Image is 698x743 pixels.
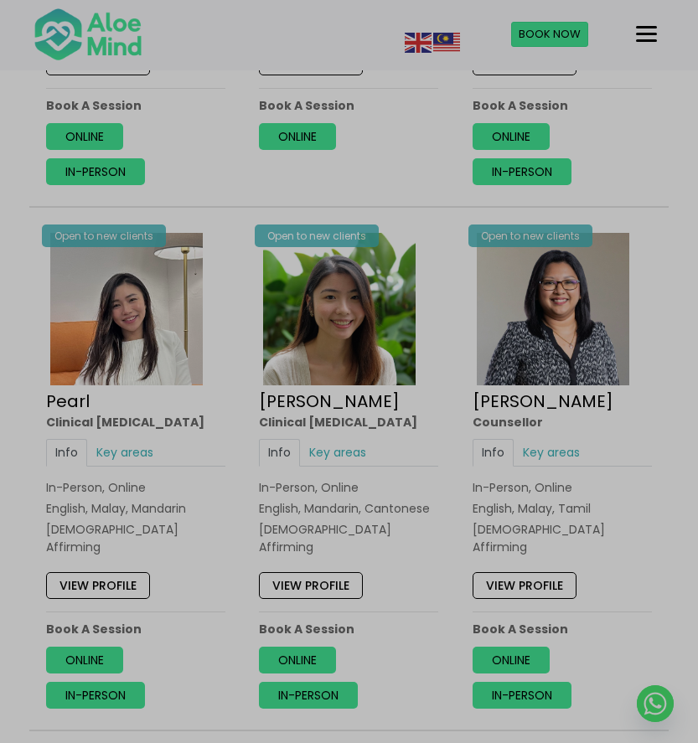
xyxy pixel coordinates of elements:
a: Book Now [511,22,588,47]
div: Open to new clients [255,224,379,247]
p: Book A Session [46,97,225,114]
img: Sabrina [477,233,629,385]
img: en [405,33,432,53]
a: English [405,34,433,50]
a: Pearl [46,390,90,413]
span: Book Now [519,26,581,42]
p: Book A Session [473,97,652,114]
p: English, Mandarin, Cantonese [259,500,438,517]
a: Online [473,646,550,673]
p: English, Malay, Mandarin [46,500,225,517]
a: Online [46,646,123,673]
a: Online [46,122,123,149]
a: Key areas [87,439,163,466]
a: Malay [433,34,462,50]
a: [PERSON_NAME] [259,390,400,413]
a: Online [259,122,336,149]
img: Peggy Clin Psych [263,233,416,385]
a: Whatsapp [637,685,674,722]
a: View profile [473,572,576,599]
img: Aloe mind Logo [34,7,142,62]
div: [DEMOGRAPHIC_DATA] Affirming [46,521,225,555]
a: In-person [473,157,571,184]
div: In-Person, Online [259,479,438,496]
a: View profile [46,572,150,599]
a: In-person [46,157,145,184]
a: Online [259,646,336,673]
div: Counsellor [473,414,652,431]
a: [PERSON_NAME] [473,390,613,413]
a: Key areas [514,439,589,466]
a: Info [473,439,514,466]
button: Menu [629,20,664,49]
a: Info [46,439,87,466]
p: Book A Session [259,621,438,637]
a: Online [473,122,550,149]
div: Open to new clients [468,224,592,247]
p: English, Malay, Tamil [473,500,652,517]
a: View profile [473,49,576,75]
img: Pearl photo [50,233,203,385]
p: Book A Session [473,621,652,637]
div: In-Person, Online [46,479,225,496]
a: View profile [46,49,150,75]
p: Book A Session [259,97,438,114]
img: ms [433,33,460,53]
a: Info [259,439,300,466]
a: In-person [46,682,145,709]
div: Open to new clients [42,224,166,247]
p: Book A Session [46,621,225,637]
a: View profile [259,49,363,75]
a: In-person [473,682,571,709]
div: [DEMOGRAPHIC_DATA] Affirming [473,521,652,555]
div: In-Person, Online [473,479,652,496]
div: [DEMOGRAPHIC_DATA] Affirming [259,521,438,555]
div: Clinical [MEDICAL_DATA] [259,414,438,431]
a: View profile [259,572,363,599]
a: In-person [259,682,358,709]
a: Key areas [300,439,375,466]
div: Clinical [MEDICAL_DATA] [46,414,225,431]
